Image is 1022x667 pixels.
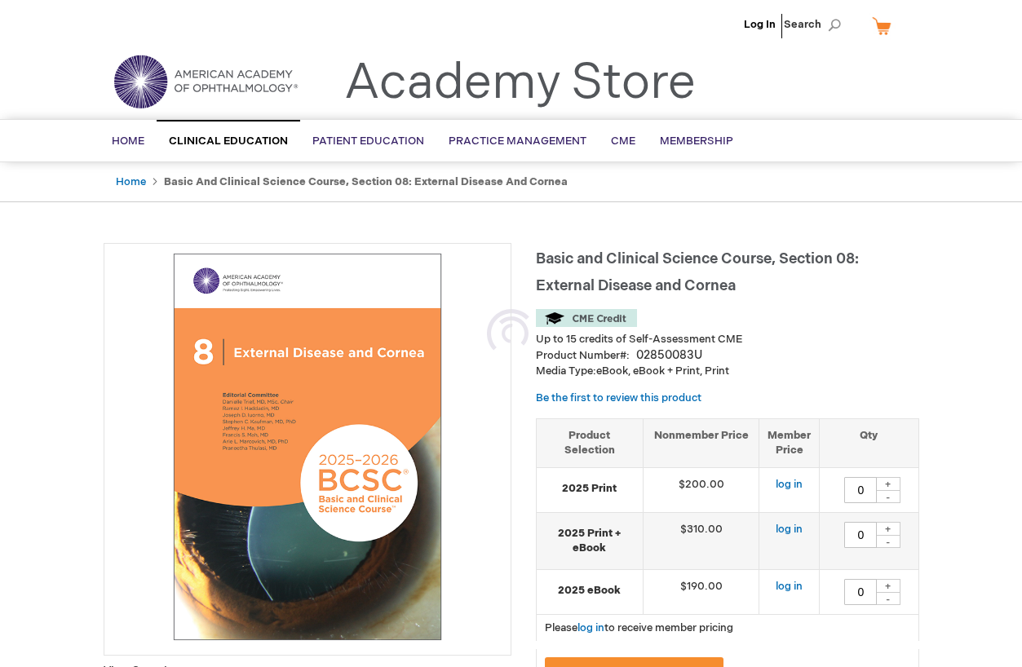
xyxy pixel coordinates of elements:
p: eBook, eBook + Print, Print [536,364,919,379]
strong: 2025 Print [545,481,635,497]
span: Practice Management [449,135,586,148]
a: log in [776,478,803,491]
input: Qty [844,579,877,605]
a: log in [776,523,803,536]
a: log in [577,621,604,634]
td: $190.00 [643,569,759,614]
li: Up to 15 credits of Self-Assessment CME [536,332,919,347]
input: Qty [844,477,877,503]
a: Be the first to review this product [536,391,701,404]
span: Patient Education [312,135,424,148]
span: Home [112,135,144,148]
img: CME Credit [536,309,637,327]
th: Qty [820,418,918,467]
div: - [876,490,900,503]
span: Membership [660,135,733,148]
div: + [876,579,900,593]
div: 02850083U [636,347,702,364]
strong: Basic and Clinical Science Course, Section 08: External Disease and Cornea [164,175,568,188]
span: Basic and Clinical Science Course, Section 08: External Disease and Cornea [536,250,859,294]
strong: 2025 eBook [545,583,635,599]
span: CME [611,135,635,148]
th: Member Price [759,418,820,467]
div: - [876,592,900,605]
a: log in [776,580,803,593]
strong: Product Number [536,349,630,362]
strong: Media Type: [536,364,596,378]
input: Qty [844,522,877,548]
a: Academy Store [344,54,696,113]
div: + [876,522,900,536]
div: - [876,535,900,548]
span: Clinical Education [169,135,288,148]
span: Search [784,8,846,41]
strong: 2025 Print + eBook [545,526,635,556]
td: $310.00 [643,512,759,569]
th: Nonmember Price [643,418,759,467]
span: Please to receive member pricing [545,621,733,634]
a: Home [116,175,146,188]
td: $200.00 [643,467,759,512]
th: Product Selection [537,418,644,467]
div: + [876,477,900,491]
a: Log In [744,18,776,31]
img: Basic and Clinical Science Course, Section 08: External Disease and Cornea [113,252,502,642]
